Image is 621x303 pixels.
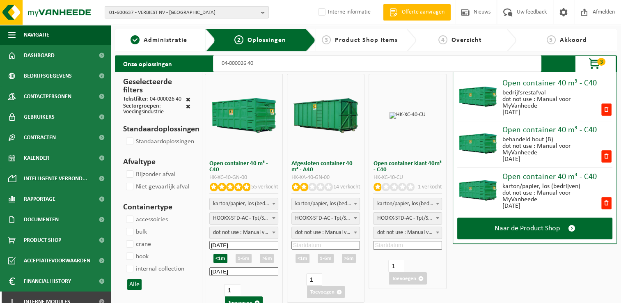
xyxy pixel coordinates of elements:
[124,213,168,226] label: accessoiries
[24,250,90,271] span: Acceptatievoorwaarden
[457,180,498,201] img: HK-XC-40-GN-00
[575,55,616,72] button: 3
[457,87,498,107] img: HK-XC-40-GN-00
[335,37,398,44] span: Product Shop Items
[213,55,541,72] input: Zoeken
[374,213,442,224] span: HOOKX-STD-AC - Tpt/SCOT; Trtmt/wu - Transport&Return (SP-M-000007)
[209,98,279,133] img: HK-XC-40-GN-00
[224,284,240,296] input: 1
[373,241,442,250] input: Startdatum
[502,96,600,109] div: dot not use : Manual voor MyVanheede
[388,260,404,272] input: 1
[124,226,147,238] label: bulk
[247,37,286,44] span: Oplossingen
[502,173,612,181] div: Open container 40 m³ - C40
[24,25,49,45] span: Navigatie
[222,35,300,45] a: 2Oplossingen
[373,227,442,239] span: dot not use : Manual voor MyVanheede
[124,250,149,263] label: hook
[389,272,427,285] button: Toevoegen
[383,4,451,21] a: Offerte aanvragen
[105,6,269,18] button: 01-600637 - VERBIEST NV - [GEOGRAPHIC_DATA]
[502,79,612,87] div: Open container 40 m³ - C40
[457,218,612,239] a: Naar de Product Shop
[502,136,600,143] div: behandeld hout (B)
[123,76,190,96] h3: Geselecteerde filters
[291,212,360,225] span: HOOKX-STD-AC - Tpt/SCOT; Trtmt/wu - Exchange (SP-M-000006)
[306,273,322,286] input: 1
[24,45,55,66] span: Dashboard
[291,198,360,210] span: karton/papier, los (bedrijven)
[209,198,278,210] span: karton/papier, los (bedrijven)
[457,133,498,154] img: HK-XC-40-GN-00
[502,126,612,134] div: Open container 40 m³ - C40
[390,112,426,119] img: HK-XC-40-CU
[123,201,190,213] h3: Containertype
[210,213,278,224] span: HOOKX-STD-AC - Tpt/SCOT; Trtmt/wu - Exchange (SP-M-000006)
[292,213,360,224] span: HOOKX-STD-AC - Tpt/SCOT; Trtmt/wu - Exchange (SP-M-000006)
[115,55,180,72] h2: Onze oplossingen
[24,66,72,86] span: Bedrijfsgegevens
[291,227,360,239] span: dot not use : Manual voor MyVanheede
[123,96,147,102] span: Tekstfilter
[296,254,309,263] div: <1m
[123,96,181,103] div: : 04-000026 40
[24,107,55,127] span: Gebruikers
[123,103,186,115] div: : Voedingsindustrie
[209,212,278,225] span: HOOKX-STD-AC - Tpt/SCOT; Trtmt/wu - Exchange (SP-M-000006)
[520,35,613,45] a: 5Akkoord
[418,183,442,191] p: 1 verkocht
[316,6,371,18] label: Interne informatie
[502,156,600,163] div: [DATE]
[292,198,360,210] span: karton/papier, los (bedrijven)
[502,109,600,116] div: [DATE]
[318,254,334,263] div: 1-6m
[373,175,442,181] div: HK-XC-40-CU
[451,37,482,44] span: Overzicht
[127,279,142,290] button: Alle
[560,37,587,44] span: Akkoord
[342,254,356,263] div: >6m
[124,263,184,275] label: internal collection
[24,148,49,168] span: Kalender
[124,181,190,193] label: Niet gevaarlijk afval
[374,198,442,210] span: karton/papier, los (bedrijven)
[24,271,71,292] span: Financial History
[597,58,605,66] span: 3
[124,238,151,250] label: crane
[547,35,556,44] span: 5
[123,103,159,109] span: Sectorgroepen
[131,35,140,44] span: 1
[291,98,361,133] img: HK-XA-40-GN-00
[24,127,56,148] span: Contracten
[213,254,227,263] div: <1m
[124,168,176,181] label: Bijzonder afval
[400,8,447,16] span: Offerte aanvragen
[24,168,87,189] span: Intelligente verbond...
[420,35,500,45] a: 4Overzicht
[210,198,278,210] span: karton/papier, los (bedrijven)
[234,35,243,44] span: 2
[374,227,442,239] span: dot not use : Manual voor MyVanheede
[291,161,360,173] h3: Afgesloten container 40 m³ - A40
[144,37,187,44] span: Administratie
[210,227,278,239] span: dot not use : Manual voor MyVanheede
[373,198,442,210] span: karton/papier, los (bedrijven)
[502,90,600,96] div: bedrijfsrestafval
[291,175,360,181] div: HK-XA-40-GN-00
[251,183,278,191] p: 55 verkocht
[24,189,55,209] span: Rapportage
[123,156,190,168] h3: Afvaltype
[24,209,59,230] span: Documenten
[209,267,278,276] input: Eind datum
[502,143,600,156] div: dot not use : Manual voor MyVanheede
[209,175,278,181] div: HK-XC-40-GN-00
[209,161,278,173] h3: Open container 40 m³ - C40
[502,203,600,209] div: [DATE]
[119,35,199,45] a: 1Administratie
[373,212,442,225] span: HOOKX-STD-AC - Tpt/SCOT; Trtmt/wu - Transport&Return (SP-M-000007)
[333,183,360,191] p: 14 verkocht
[307,286,345,298] button: Toevoegen
[322,35,331,44] span: 3
[502,183,600,190] div: karton/papier, los (bedrijven)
